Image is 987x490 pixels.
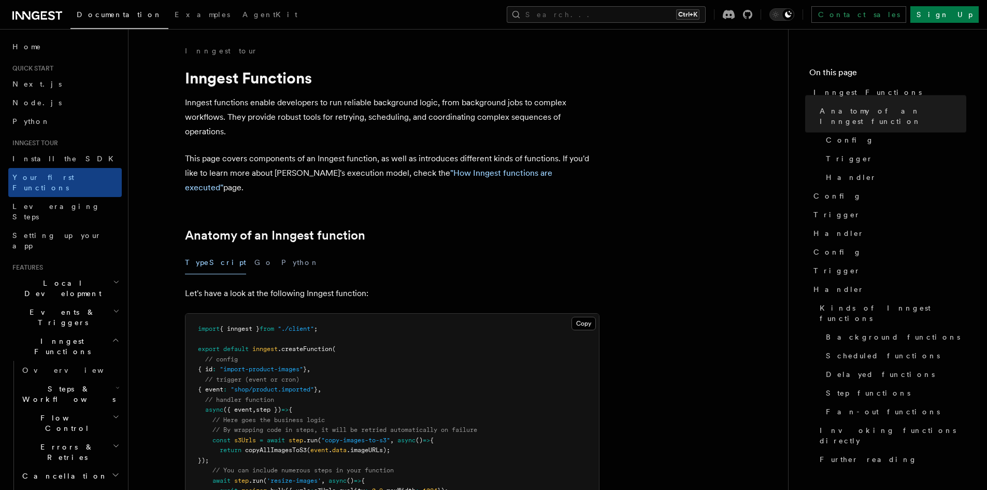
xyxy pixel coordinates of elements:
span: // Here goes the business logic [212,416,325,424]
a: Leveraging Steps [8,197,122,226]
span: ( [307,446,310,454]
button: Errors & Retries [18,438,122,467]
a: Anatomy of an Inngest function [185,228,365,243]
span: }); [198,457,209,464]
span: Background functions [826,332,960,342]
span: => [354,477,361,484]
span: import [198,325,220,332]
span: Events & Triggers [8,307,113,328]
a: Install the SDK [8,149,122,168]
span: s3Urls [234,437,256,444]
a: Background functions [822,328,966,346]
span: { [430,437,434,444]
span: // handler function [205,396,274,403]
span: Fan-out functions [826,407,940,417]
span: Further reading [820,454,917,465]
a: Trigger [822,149,966,168]
span: Examples [175,10,230,19]
span: "copy-images-to-s3" [321,437,390,444]
span: Config [813,247,862,257]
span: Trigger [826,153,873,164]
a: Config [809,243,966,261]
span: Inngest Functions [8,336,112,357]
span: Python [12,117,50,125]
span: ( [318,437,321,444]
a: Further reading [816,450,966,469]
span: Inngest tour [8,139,58,147]
span: ( [263,477,267,484]
span: Your first Functions [12,173,74,192]
span: , [252,406,256,413]
span: Next.js [12,80,62,88]
button: Copy [571,317,596,330]
button: TypeScript [185,251,246,274]
a: Inngest Functions [809,83,966,102]
button: Flow Control [18,409,122,438]
span: Delayed functions [826,369,935,380]
span: "import-product-images" [220,366,303,373]
span: event [310,446,328,454]
span: Config [813,191,862,201]
span: () [416,437,423,444]
span: => [281,406,289,413]
a: Node.js [8,93,122,112]
a: Trigger [809,261,966,280]
a: Scheduled functions [822,346,966,365]
span: , [307,366,310,373]
span: await [267,437,285,444]
span: , [390,437,394,444]
span: async [205,406,223,413]
span: Config [826,135,874,145]
a: Step functions [822,384,966,402]
a: Contact sales [811,6,906,23]
span: , [318,386,321,393]
span: Install the SDK [12,155,120,163]
span: const [212,437,231,444]
span: Handler [813,228,864,239]
a: Handler [809,224,966,243]
span: Errors & Retries [18,442,112,463]
span: from [260,325,274,332]
span: Overview [22,366,129,374]
kbd: Ctrl+K [676,9,699,20]
button: Local Development [8,274,122,303]
span: Cancellation [18,471,108,481]
span: ; [314,325,318,332]
a: Config [822,131,966,149]
span: , [321,477,325,484]
span: { id [198,366,212,373]
span: { [289,406,292,413]
a: Overview [18,361,122,380]
span: Step functions [826,388,910,398]
span: Features [8,263,43,272]
span: { inngest } [220,325,260,332]
span: async [328,477,347,484]
span: Scheduled functions [826,351,940,361]
span: { [361,477,365,484]
h1: Inngest Functions [185,68,599,87]
span: ({ event [223,406,252,413]
span: // By wrapping code in steps, it will be retried automatically on failure [212,426,477,433]
a: Your first Functions [8,168,122,197]
span: copyAllImagesToS3 [245,446,307,454]
span: . [328,446,332,454]
span: .imageURLs); [347,446,390,454]
a: Inngest tour [185,46,258,56]
span: Kinds of Inngest functions [820,303,966,324]
span: Trigger [813,265,861,276]
span: Quick start [8,64,53,73]
a: Examples [168,3,236,28]
span: // config [205,356,238,363]
span: "./client" [278,325,314,332]
span: { event [198,386,223,393]
a: Python [8,112,122,131]
a: Setting up your app [8,226,122,255]
a: Anatomy of an Inngest function [816,102,966,131]
span: return [220,446,241,454]
span: step [289,437,303,444]
span: default [223,345,249,353]
span: Setting up your app [12,231,102,250]
a: Fan-out functions [822,402,966,421]
span: Home [12,41,41,52]
p: Inngest functions enable developers to run reliable background logic, from background jobs to com... [185,95,599,139]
